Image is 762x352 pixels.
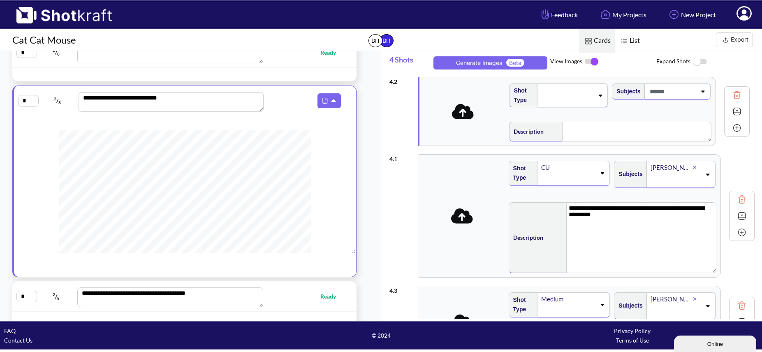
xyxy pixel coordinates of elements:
img: Export Icon [720,35,731,45]
div: 4.1Shot TypeCUSubjects[PERSON_NAME]DescriptionTo enrich screen reader interactions, please activa... [389,150,755,282]
span: Beta [506,59,524,67]
span: 8 [57,296,60,301]
span: © 2024 [255,331,507,340]
span: 4 Shots [389,51,431,73]
img: Trash Icon [736,193,748,206]
a: Contact Us [4,337,32,344]
a: My Projects [592,4,653,25]
a: FAQ [4,327,16,334]
span: / [37,46,75,59]
span: / [39,94,76,107]
span: / [37,290,75,303]
span: Subjects [614,167,642,181]
img: ToggleOn Icon [582,53,601,70]
div: [PERSON_NAME] [650,294,693,305]
img: Expand Icon [736,316,748,328]
span: Cards [579,29,615,53]
span: Shot Type [509,293,533,316]
img: Add Icon [736,226,748,239]
div: 4 . 1 [389,150,415,164]
span: BH [380,34,394,47]
div: [PERSON_NAME] [650,162,693,173]
span: Feedback [540,10,578,19]
div: 4 . 3 [389,282,415,295]
a: New Project [661,4,722,25]
img: List Icon [619,36,630,46]
img: Trash Icon [736,299,748,312]
img: Home Icon [598,7,612,21]
img: Expand Icon [736,210,748,222]
img: Card Icon [583,36,594,46]
img: Pdf Icon [320,95,330,106]
span: Shot Type [509,162,533,185]
img: ToggleOff Icon [690,53,709,71]
div: Medium [540,294,596,305]
span: 2 [53,292,55,297]
img: Hand Icon [540,7,551,21]
span: 2 [53,48,55,53]
img: Add Icon [667,7,681,21]
span: 8 [58,100,61,105]
span: 2 [54,96,56,101]
div: Privacy Policy [507,326,758,336]
button: Generate ImagesBeta [433,56,548,69]
span: 8 [57,51,60,56]
iframe: chat widget [674,334,758,352]
button: Export [716,32,753,47]
span: Ready [320,48,344,57]
span: Ready [320,292,344,301]
span: Subjects [614,299,642,313]
span: Description [509,231,543,244]
span: View Images [550,53,656,70]
div: CU [540,162,596,173]
textarea: To enrich screen reader interactions, please activate Accessibility in Grammarly extension settings [566,202,716,273]
span: BH [368,34,382,47]
div: Terms of Use [507,336,758,345]
span: List [615,29,644,53]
